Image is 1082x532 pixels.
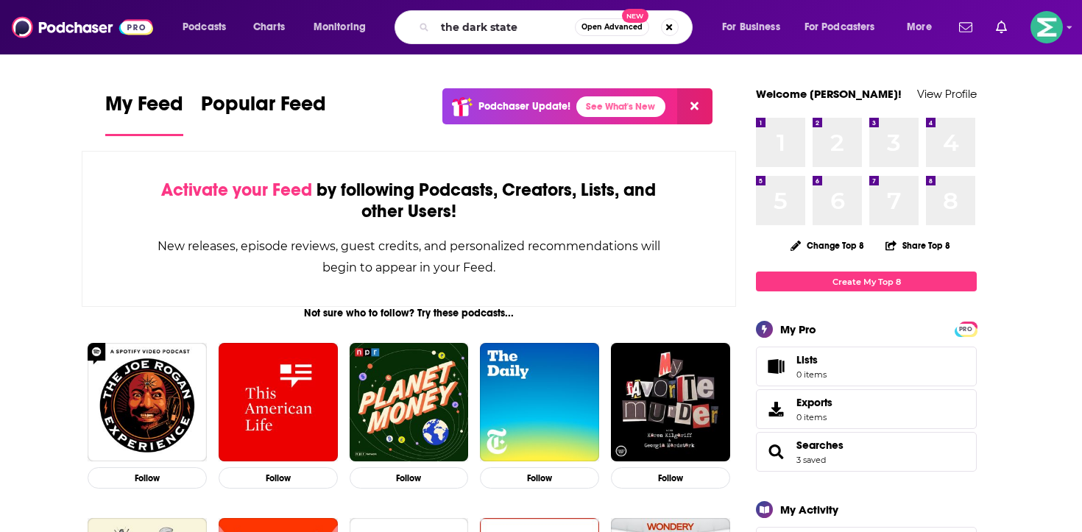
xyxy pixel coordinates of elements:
[897,15,950,39] button: open menu
[611,343,730,462] img: My Favorite Murder with Karen Kilgariff and Georgia Hardstark
[12,13,153,41] img: Podchaser - Follow, Share and Rate Podcasts
[780,322,816,336] div: My Pro
[622,9,648,23] span: New
[795,15,897,39] button: open menu
[782,236,873,255] button: Change Top 8
[796,455,826,465] a: 3 saved
[796,369,827,380] span: 0 items
[201,91,326,136] a: Popular Feed
[805,17,875,38] span: For Podcasters
[907,17,932,38] span: More
[1030,11,1063,43] button: Show profile menu
[88,467,207,489] button: Follow
[796,396,832,409] span: Exports
[611,467,730,489] button: Follow
[576,96,665,117] a: See What's New
[480,343,599,462] img: The Daily
[885,231,951,260] button: Share Top 8
[581,24,643,31] span: Open Advanced
[953,15,978,40] a: Show notifications dropdown
[88,343,207,462] img: The Joe Rogan Experience
[796,412,832,422] span: 0 items
[244,15,294,39] a: Charts
[478,100,570,113] p: Podchaser Update!
[219,343,338,462] img: This American Life
[350,467,469,489] button: Follow
[253,17,285,38] span: Charts
[756,389,977,429] a: Exports
[156,180,662,222] div: by following Podcasts, Creators, Lists, and other Users!
[1030,11,1063,43] img: User Profile
[957,323,975,334] a: PRO
[796,353,827,366] span: Lists
[435,15,575,39] input: Search podcasts, credits, & more...
[761,441,791,462] a: Searches
[201,91,326,125] span: Popular Feed
[796,353,818,366] span: Lists
[917,87,977,101] a: View Profile
[722,17,780,38] span: For Business
[183,17,226,38] span: Podcasts
[761,356,791,377] span: Lists
[957,324,975,335] span: PRO
[712,15,799,39] button: open menu
[219,467,338,489] button: Follow
[105,91,183,136] a: My Feed
[409,10,707,44] div: Search podcasts, credits, & more...
[82,307,736,319] div: Not sure who to follow? Try these podcasts...
[756,272,977,291] a: Create My Top 8
[480,467,599,489] button: Follow
[756,87,902,101] a: Welcome [PERSON_NAME]!
[161,179,312,201] span: Activate your Feed
[990,15,1013,40] a: Show notifications dropdown
[756,432,977,472] span: Searches
[350,343,469,462] img: Planet Money
[303,15,385,39] button: open menu
[105,91,183,125] span: My Feed
[314,17,366,38] span: Monitoring
[575,18,649,36] button: Open AdvancedNew
[761,399,791,419] span: Exports
[172,15,245,39] button: open menu
[780,503,838,517] div: My Activity
[1030,11,1063,43] span: Logged in as LKassela
[156,235,662,278] div: New releases, episode reviews, guest credits, and personalized recommendations will begin to appe...
[796,439,844,452] a: Searches
[756,347,977,386] a: Lists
